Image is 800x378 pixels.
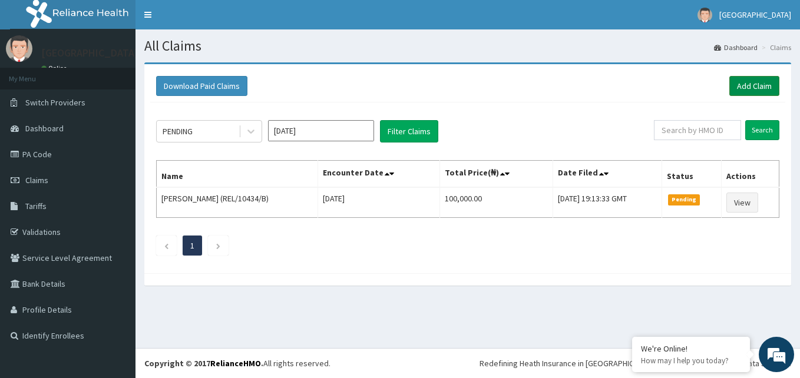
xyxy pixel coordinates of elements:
[156,76,247,96] button: Download Paid Claims
[745,120,779,140] input: Search
[144,38,791,54] h1: All Claims
[268,120,374,141] input: Select Month and Year
[641,356,741,366] p: How may I help you today?
[759,42,791,52] li: Claims
[668,194,700,205] span: Pending
[654,120,741,140] input: Search by HMO ID
[190,240,194,251] a: Page 1 is your current page
[480,357,791,369] div: Redefining Heath Insurance in [GEOGRAPHIC_DATA] using Telemedicine and Data Science!
[440,161,553,188] th: Total Price(₦)
[25,201,47,211] span: Tariffs
[135,348,800,378] footer: All rights reserved.
[440,187,553,218] td: 100,000.00
[729,76,779,96] a: Add Claim
[318,187,440,218] td: [DATE]
[318,161,440,188] th: Encounter Date
[697,8,712,22] img: User Image
[25,97,85,108] span: Switch Providers
[641,343,741,354] div: We're Online!
[722,161,779,188] th: Actions
[157,161,318,188] th: Name
[41,64,70,72] a: Online
[719,9,791,20] span: [GEOGRAPHIC_DATA]
[714,42,758,52] a: Dashboard
[553,161,662,188] th: Date Filed
[210,358,261,369] a: RelianceHMO
[163,125,193,137] div: PENDING
[144,358,263,369] strong: Copyright © 2017 .
[25,123,64,134] span: Dashboard
[726,193,758,213] a: View
[164,240,169,251] a: Previous page
[25,175,48,185] span: Claims
[157,187,318,218] td: [PERSON_NAME] (REL/10434/B)
[380,120,438,142] button: Filter Claims
[216,240,221,251] a: Next page
[41,48,138,58] p: [GEOGRAPHIC_DATA]
[553,187,662,218] td: [DATE] 19:13:33 GMT
[6,35,32,62] img: User Image
[662,161,721,188] th: Status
